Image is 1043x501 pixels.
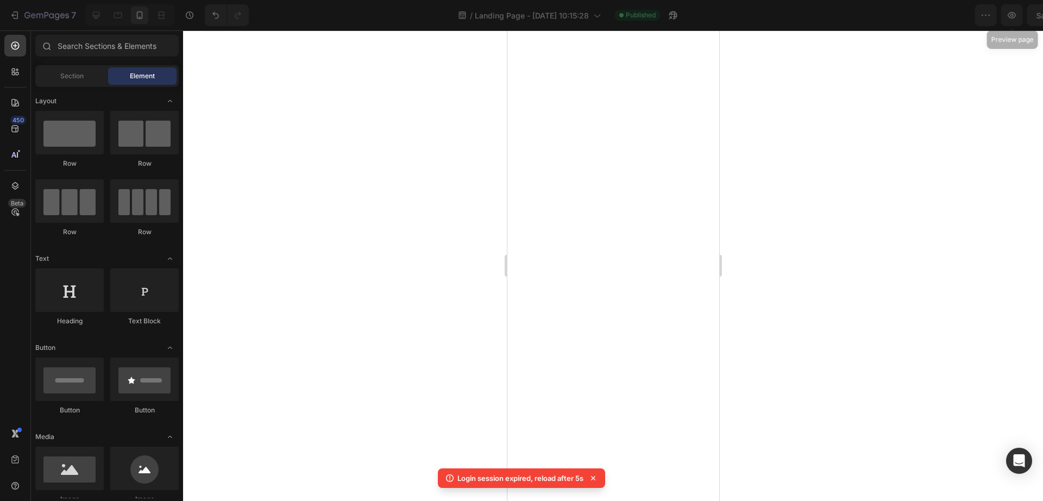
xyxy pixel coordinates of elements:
[35,405,104,415] div: Button
[4,4,81,26] button: 7
[71,9,76,22] p: 7
[130,71,155,81] span: Element
[161,92,179,110] span: Toggle open
[507,30,719,501] iframe: Design area
[110,405,179,415] div: Button
[10,116,26,124] div: 450
[35,227,104,237] div: Row
[35,96,56,106] span: Layout
[35,35,179,57] input: Search Sections & Elements
[1006,448,1032,474] div: Open Intercom Messenger
[8,199,26,208] div: Beta
[161,250,179,267] span: Toggle open
[980,10,1007,21] div: Publish
[971,4,1016,26] button: Publish
[457,473,583,484] p: Login session expired, reload after 5s
[35,432,54,442] span: Media
[35,159,104,168] div: Row
[35,316,104,326] div: Heading
[110,316,179,326] div: Text Block
[470,10,473,21] span: /
[35,343,55,353] span: Button
[626,10,656,20] span: Published
[205,4,249,26] div: Undo/Redo
[110,227,179,237] div: Row
[60,71,84,81] span: Section
[940,11,958,20] span: Save
[161,339,179,356] span: Toggle open
[35,254,49,264] span: Text
[161,428,179,446] span: Toggle open
[475,10,589,21] span: Landing Page - [DATE] 10:15:28
[931,4,966,26] button: Save
[110,159,179,168] div: Row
